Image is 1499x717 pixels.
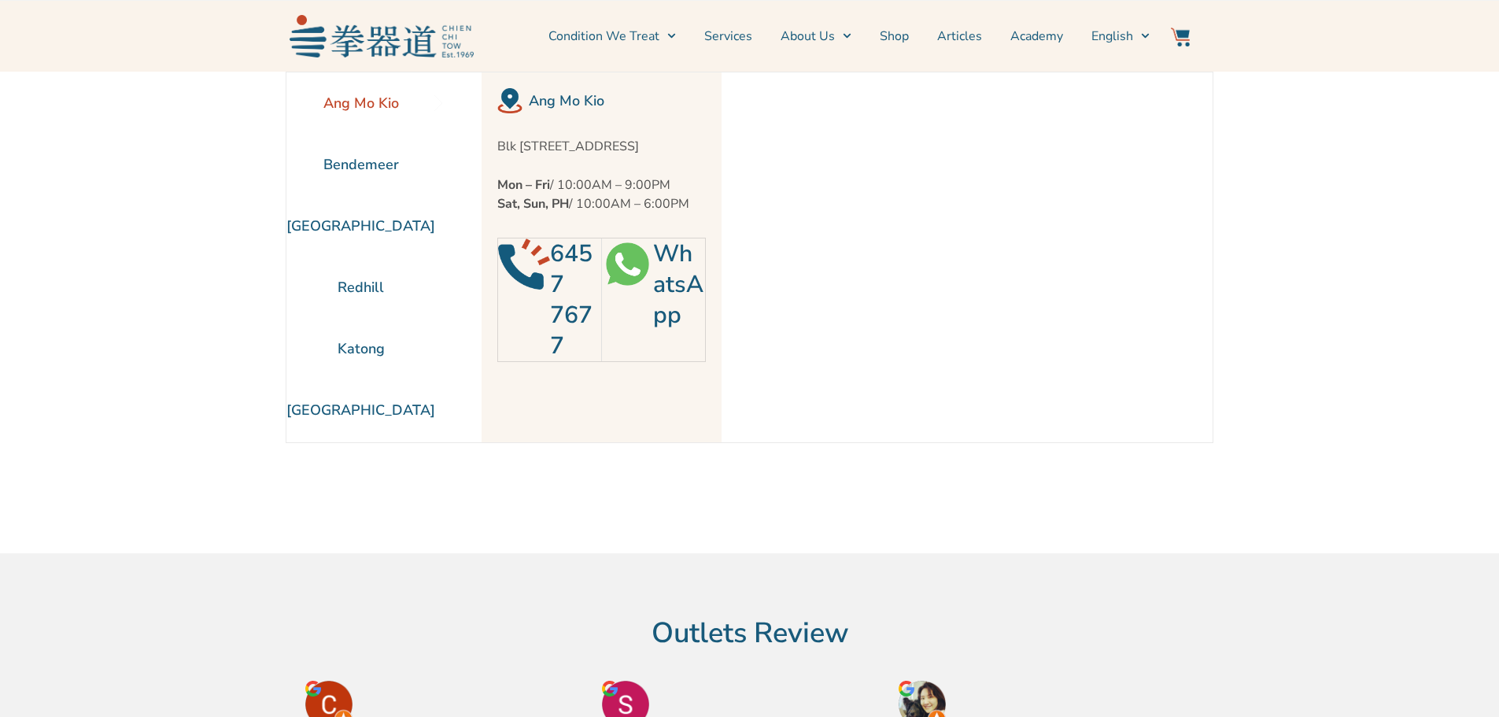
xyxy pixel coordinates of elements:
img: Website Icon-03 [1171,28,1190,46]
a: Articles [937,17,982,56]
a: WhatsApp [653,238,703,331]
h2: Ang Mo Kio [529,90,706,112]
strong: Sat, Sun, PH [497,195,569,213]
p: / 10:00AM – 9:00PM / 10:00AM – 6:00PM [497,176,706,213]
a: Services [704,17,752,56]
a: Switch to English [1091,17,1150,56]
span: English [1091,27,1133,46]
a: Academy [1010,17,1063,56]
p: Blk [STREET_ADDRESS] [497,137,706,156]
h2: Outlets Review [297,616,1202,651]
a: Condition We Treat [548,17,676,56]
nav: Menu [482,17,1150,56]
a: 6457 7677 [550,238,593,362]
iframe: Chien Chi Tow Healthcare Ang Mo Kio [722,72,1167,442]
a: About Us [781,17,851,56]
strong: Mon – Fri [497,176,550,194]
a: Shop [880,17,909,56]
